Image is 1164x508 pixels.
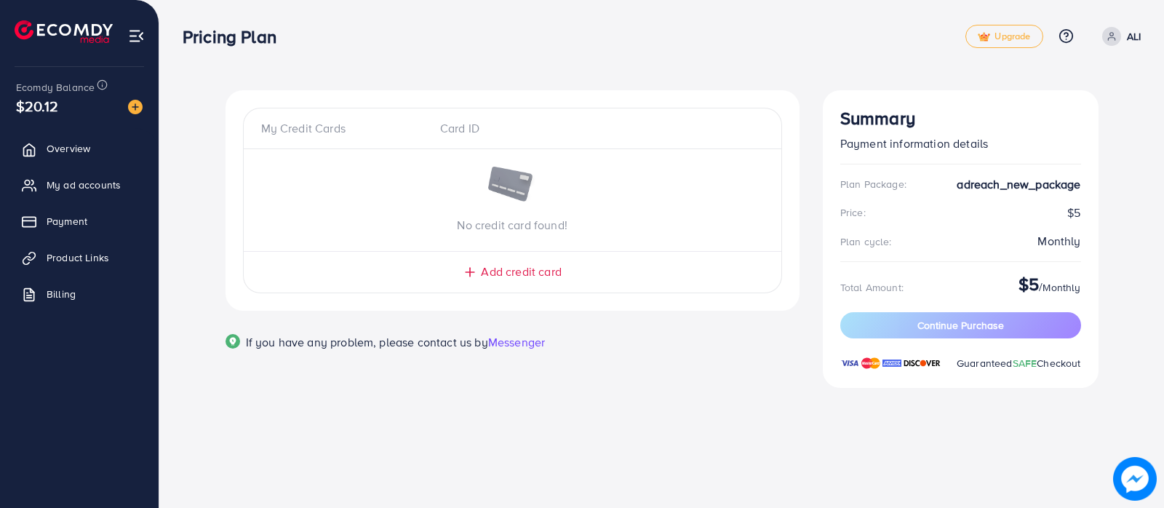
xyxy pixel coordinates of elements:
p: No credit card found! [244,216,781,234]
div: Monthly [1037,233,1080,250]
a: tickUpgrade [965,25,1043,48]
span: $20.12 [16,95,58,116]
span: Billing [47,287,76,301]
div: Plan Package: [840,177,906,191]
h3: Summary [840,108,1081,129]
span: Payment [47,214,87,229]
img: image [487,167,538,205]
img: image [128,100,143,114]
span: If you have any problem, please contact us by [246,334,488,350]
div: $5 [840,205,1081,221]
span: Ecomdy Balance [16,80,95,95]
a: Payment [11,207,148,236]
a: Product Links [11,243,148,272]
img: menu [128,28,145,44]
span: SAFE [1013,356,1037,370]
span: Upgrade [978,31,1030,42]
a: ALI [1096,27,1141,46]
a: Overview [11,134,148,163]
a: My ad accounts [11,170,148,199]
p: Payment information details [840,135,1081,152]
img: brand [904,356,941,370]
span: Monthly [1043,280,1080,295]
button: Continue Purchase [840,312,1081,338]
img: image [1113,457,1157,501]
span: Continue Purchase [917,318,1004,333]
div: Plan cycle: [840,234,892,249]
span: Messenger [488,334,545,350]
img: brand [882,356,901,370]
p: ALI [1127,28,1141,45]
div: My Credit Cards [261,120,428,137]
span: Product Links [47,250,109,265]
span: Guaranteed Checkout [957,356,1081,370]
h3: $5 [1018,274,1039,295]
span: Overview [47,141,90,156]
div: Card ID [428,120,596,137]
img: brand [861,356,880,370]
div: Total Amount: [840,280,904,295]
img: brand [840,356,859,370]
div: Price: [840,205,866,220]
div: / [1018,274,1081,301]
a: Billing [11,279,148,309]
img: logo [15,20,113,43]
span: Add credit card [481,263,561,280]
span: My ad accounts [47,178,121,192]
img: tick [978,32,990,42]
strong: adreach_new_package [957,176,1080,193]
img: Popup guide [226,334,240,349]
h3: Pricing Plan [183,26,288,47]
